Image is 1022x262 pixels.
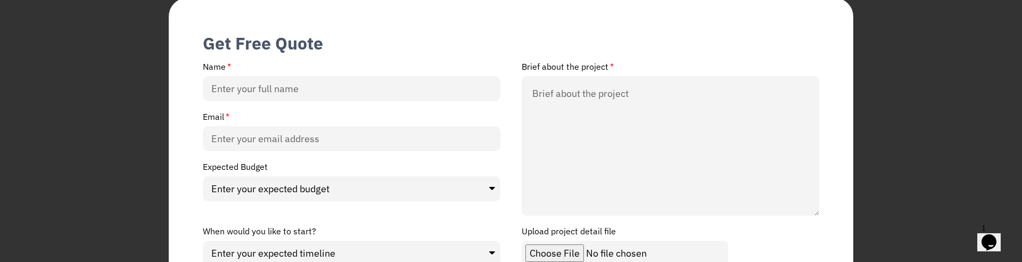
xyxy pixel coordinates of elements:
[203,126,500,151] input: Enter your email address
[203,62,231,76] label: Name
[203,112,229,126] label: Email
[203,32,323,54] div: Get Free Quote
[203,227,316,241] label: When would you like to start?
[522,62,614,76] label: Brief about the project
[203,76,500,101] input: Enter your full name
[203,162,268,176] label: Expected Budget
[977,219,1011,251] iframe: chat widget
[522,227,616,241] label: Upload project detail file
